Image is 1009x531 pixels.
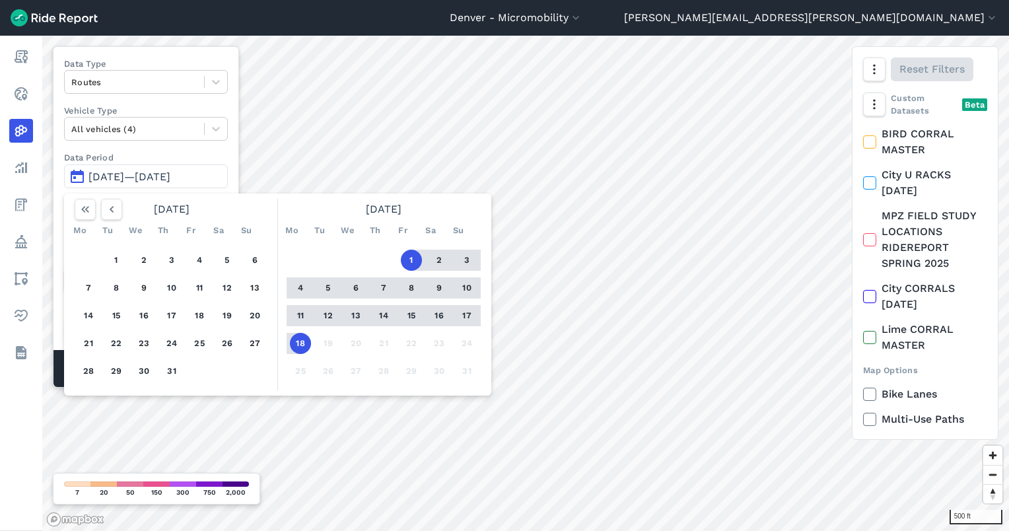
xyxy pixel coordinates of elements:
[217,250,238,271] button: 5
[208,220,229,241] div: Sa
[429,250,450,271] button: 2
[345,277,366,299] button: 6
[337,220,358,241] div: We
[11,9,98,26] img: Ride Report
[962,98,987,111] div: Beta
[133,305,155,326] button: 16
[983,446,1002,465] button: Zoom in
[863,411,987,427] label: Multi-Use Paths
[78,277,99,299] button: 7
[345,305,366,326] button: 13
[133,333,155,354] button: 23
[42,36,1009,531] canvas: Map
[456,333,477,354] button: 24
[9,230,33,254] a: Policy
[401,305,422,326] button: 15
[133,361,155,382] button: 30
[420,220,441,241] div: Sa
[429,333,450,354] button: 23
[950,510,1002,524] div: 500 ft
[891,57,973,81] button: Reset Filters
[189,277,210,299] button: 11
[9,193,33,217] a: Fees
[290,305,311,326] button: 11
[189,305,210,326] button: 18
[863,126,987,158] label: BIRD CORRAL MASTER
[244,333,265,354] button: 27
[318,361,339,382] button: 26
[133,250,155,271] button: 2
[863,386,987,402] label: Bike Lanes
[106,361,127,382] button: 29
[161,305,182,326] button: 17
[863,364,987,376] div: Map Options
[401,277,422,299] button: 8
[983,484,1002,503] button: Reset bearing to north
[863,281,987,312] label: City CORRALS [DATE]
[9,304,33,328] a: Health
[106,250,127,271] button: 1
[373,361,394,382] button: 28
[189,333,210,354] button: 25
[290,361,311,382] button: 25
[9,341,33,365] a: Datasets
[401,361,422,382] button: 29
[429,361,450,382] button: 30
[53,350,238,387] div: Matched Trips
[9,119,33,143] a: Heatmaps
[401,250,422,271] button: 1
[180,220,201,241] div: Fr
[133,277,155,299] button: 9
[401,333,422,354] button: 22
[983,465,1002,484] button: Zoom out
[863,208,987,271] label: MPZ FIELD STUDY LOCATIONS RIDEREPORT SPRING 2025
[64,57,228,70] label: Data Type
[318,333,339,354] button: 19
[106,277,127,299] button: 8
[456,277,477,299] button: 10
[9,45,33,69] a: Report
[64,151,228,164] label: Data Period
[373,333,394,354] button: 21
[373,305,394,326] button: 14
[106,305,127,326] button: 15
[365,220,386,241] div: Th
[863,167,987,199] label: City U RACKS [DATE]
[9,82,33,106] a: Realtime
[217,277,238,299] button: 12
[88,170,170,183] span: [DATE]—[DATE]
[345,361,366,382] button: 27
[281,220,302,241] div: Mo
[161,277,182,299] button: 10
[318,305,339,326] button: 12
[345,333,366,354] button: 20
[78,333,99,354] button: 21
[624,10,998,26] button: [PERSON_NAME][EMAIL_ADDRESS][PERSON_NAME][DOMAIN_NAME]
[456,361,477,382] button: 31
[64,104,228,117] label: Vehicle Type
[97,220,118,241] div: Tu
[9,156,33,180] a: Analyze
[899,61,965,77] span: Reset Filters
[78,361,99,382] button: 28
[281,199,486,220] div: [DATE]
[9,267,33,291] a: Areas
[69,220,90,241] div: Mo
[244,277,265,299] button: 13
[290,277,311,299] button: 4
[392,220,413,241] div: Fr
[236,220,257,241] div: Su
[125,220,146,241] div: We
[448,220,469,241] div: Su
[153,220,174,241] div: Th
[189,250,210,271] button: 4
[69,199,274,220] div: [DATE]
[244,305,265,326] button: 20
[456,250,477,271] button: 3
[161,333,182,354] button: 24
[429,277,450,299] button: 9
[46,512,104,527] a: Mapbox logo
[318,277,339,299] button: 5
[863,92,987,117] div: Custom Datasets
[429,305,450,326] button: 16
